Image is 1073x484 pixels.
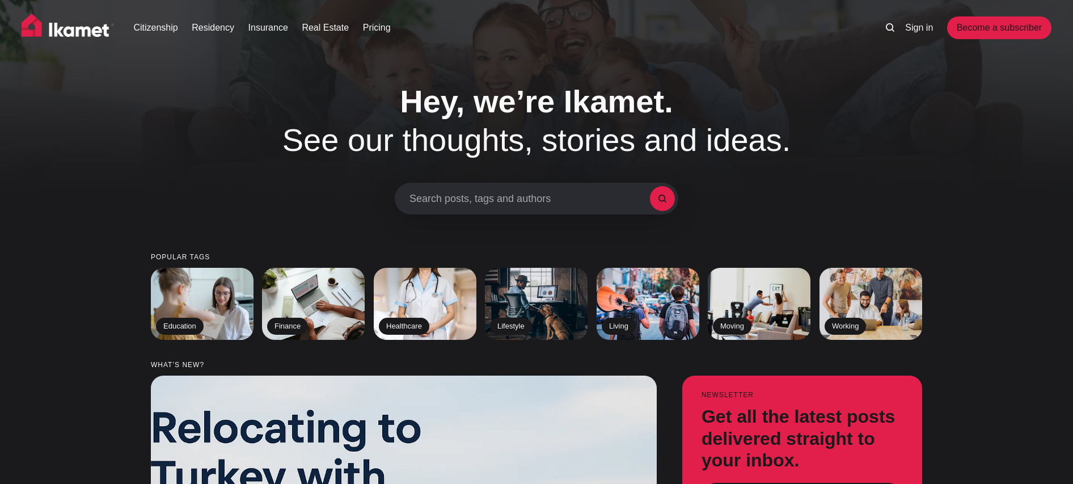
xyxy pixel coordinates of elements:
[262,268,365,340] a: Finance
[905,21,933,35] a: Sign in
[947,16,1051,39] a: Become a subscriber
[702,406,903,472] h3: Get all the latest posts delivered straight to your inbox.
[713,318,751,335] h2: Moving
[374,268,476,340] a: Healthcare
[302,21,349,35] a: Real Estate
[702,392,903,399] small: Newsletter
[825,318,866,335] h2: Working
[267,318,308,335] h2: Finance
[151,361,922,369] small: What’s new?
[708,268,810,340] a: Moving
[247,82,826,158] h1: See our thoughts, stories and ideas.
[151,268,254,340] a: Education
[22,14,115,42] img: Ikamet home
[485,268,588,340] a: Lifestyle
[151,254,922,261] small: Popular tags
[597,268,699,340] a: Living
[133,21,178,35] a: Citizenship
[192,21,234,35] a: Residency
[490,318,532,335] h2: Lifestyle
[819,268,922,340] a: Working
[400,83,673,119] span: Hey, we’re Ikamet.
[379,318,429,335] h2: Healthcare
[363,21,391,35] a: Pricing
[409,193,650,205] span: Search posts, tags and authors
[156,318,204,335] h2: Education
[248,21,288,35] a: Insurance
[602,318,636,335] h2: Living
